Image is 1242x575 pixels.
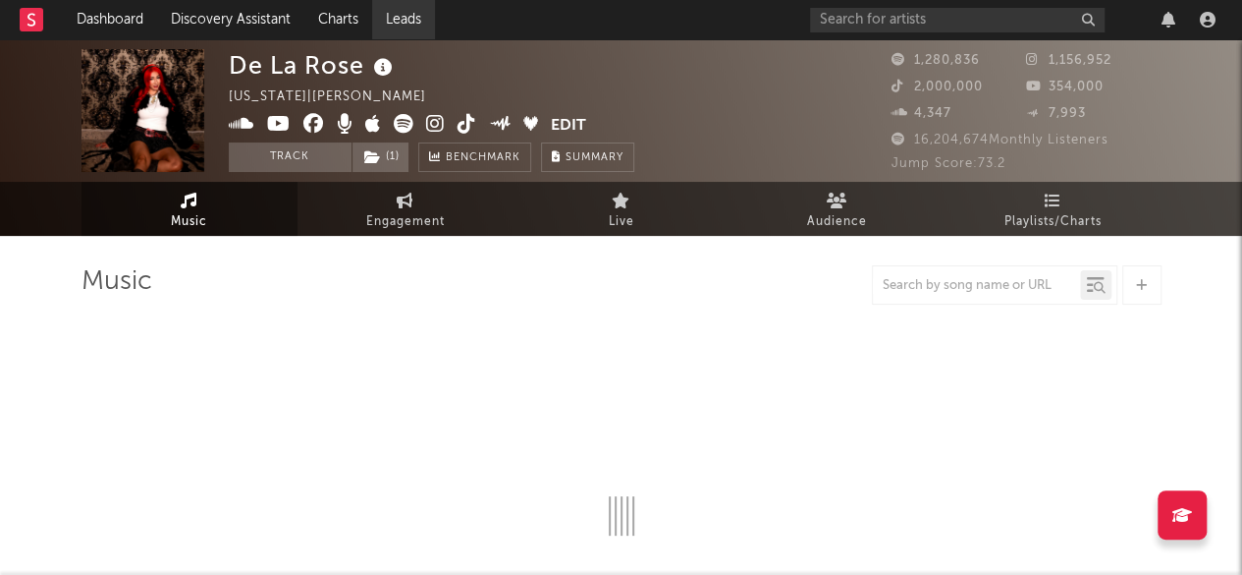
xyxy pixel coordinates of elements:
button: Track [229,143,351,172]
input: Search for artists [810,8,1105,32]
div: [US_STATE] | [PERSON_NAME] [229,86,449,109]
span: 4,347 [891,107,951,120]
input: Search by song name or URL [873,278,1080,294]
span: Benchmark [446,146,520,170]
a: Playlists/Charts [945,182,1161,236]
a: Benchmark [418,143,531,172]
span: Summary [566,152,623,163]
a: Music [81,182,297,236]
span: 1,156,952 [1026,54,1111,67]
span: 1,280,836 [891,54,980,67]
span: 354,000 [1026,81,1104,93]
span: Playlists/Charts [1004,210,1102,234]
span: 2,000,000 [891,81,983,93]
span: Live [609,210,634,234]
span: 16,204,674 Monthly Listeners [891,134,1108,146]
span: ( 1 ) [351,143,409,172]
a: Live [513,182,729,236]
div: De La Rose [229,49,398,82]
button: (1) [352,143,408,172]
button: Summary [541,143,634,172]
span: Music [171,210,207,234]
button: Edit [551,114,586,139]
span: Audience [807,210,867,234]
a: Audience [729,182,945,236]
span: Jump Score: 73.2 [891,157,1005,170]
span: Engagement [366,210,445,234]
span: 7,993 [1026,107,1086,120]
a: Engagement [297,182,513,236]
